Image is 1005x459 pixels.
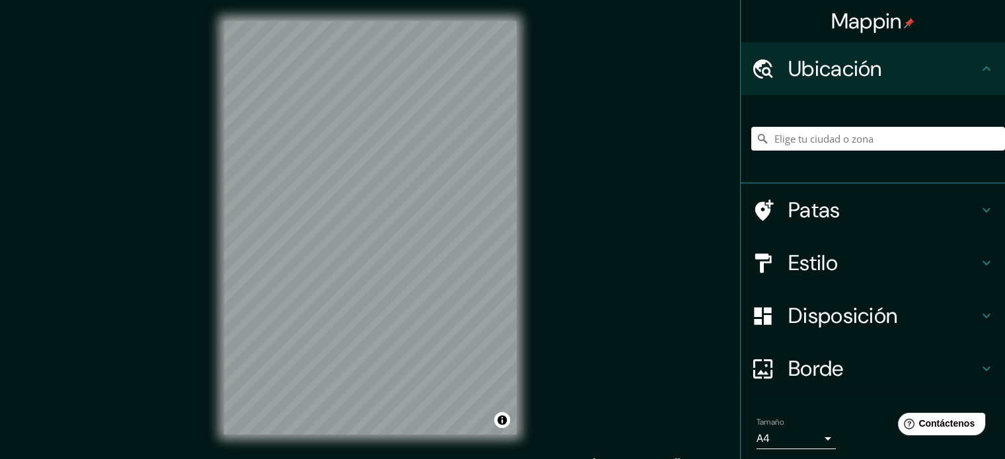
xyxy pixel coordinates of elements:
iframe: Lanzador de widgets de ayuda [887,407,990,444]
div: Ubicación [741,42,1005,95]
img: pin-icon.png [904,18,914,28]
font: Ubicación [788,55,882,83]
font: Tamaño [757,417,784,427]
div: Estilo [741,236,1005,289]
font: A4 [757,431,770,445]
div: A4 [757,428,836,449]
font: Estilo [788,249,838,277]
font: Patas [788,196,840,224]
div: Borde [741,342,1005,395]
div: Patas [741,184,1005,236]
canvas: Mapa [224,21,517,435]
font: Disposición [788,302,897,330]
font: Mappin [831,7,902,35]
font: Borde [788,355,844,382]
input: Elige tu ciudad o zona [751,127,1005,151]
div: Disposición [741,289,1005,342]
button: Activar o desactivar atribución [494,412,510,428]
